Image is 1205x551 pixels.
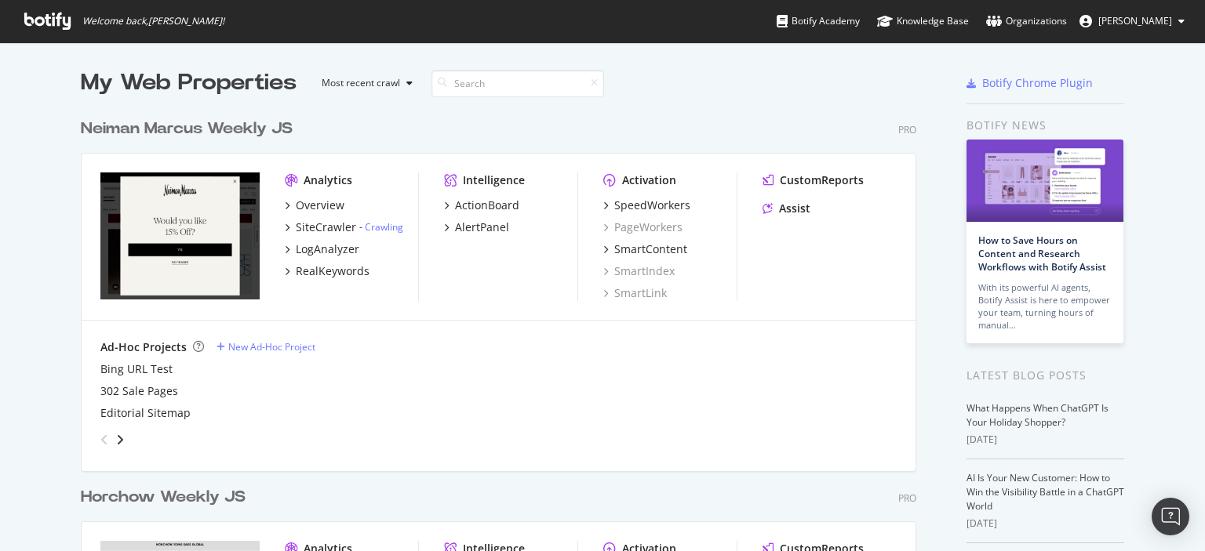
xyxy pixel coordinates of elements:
a: AlertPanel [444,219,509,235]
a: Bing URL Test [100,361,173,377]
div: Knowledge Base [877,13,969,29]
div: Botify news [967,117,1124,134]
div: Horchow Weekly JS [81,486,246,509]
span: Alane Cruz [1098,14,1172,27]
a: Overview [285,198,344,213]
a: Editorial Sitemap [100,405,191,421]
div: RealKeywords [296,263,370,279]
a: SmartContent [603,241,687,257]
img: How to Save Hours on Content and Research Workflows with Botify Assist [967,140,1123,222]
div: angle-right [115,432,126,448]
div: Most recent crawl [322,78,400,88]
div: - [359,220,403,234]
div: Neiman Marcus Weekly JS [81,118,293,140]
div: AlertPanel [455,219,509,235]
a: SmartLink [603,285,667,301]
a: Botify Chrome Plugin [967,75,1093,91]
a: Horchow Weekly JS [81,486,252,509]
a: PageWorkers [603,219,683,235]
img: neimanmarcus.com [100,172,260,299]
div: Assist [779,201,810,216]
div: Activation [622,172,676,188]
a: What Happens When ChatGPT Is Your Holiday Shopper? [967,401,1109,429]
div: Overview [296,198,344,213]
div: Analytics [304,172,352,188]
div: Organizations [986,13,1067,29]
a: LogAnalyzer [285,241,359,257]
span: Welcome back, [PERSON_NAME] ! [82,15,224,27]
div: CustomReports [780,172,864,188]
a: Crawling [365,220,403,234]
a: AI Is Your New Customer: How to Win the Visibility Battle in a ChatGPT World [967,471,1124,513]
div: Open Intercom Messenger [1152,498,1189,535]
button: Most recent crawl [309,71,419,96]
a: New Ad-Hoc Project [217,340,315,353]
div: SmartContent [614,241,687,257]
div: SiteCrawler [296,219,356,235]
a: RealKeywords [285,263,370,279]
a: SiteCrawler- Crawling [285,219,403,235]
div: [DATE] [967,433,1124,447]
div: Botify Chrome Plugin [982,75,1093,91]
div: With its powerful AI agents, Botify Assist is here to empower your team, turning hours of manual… [978,281,1112,332]
a: How to Save Hours on Content and Research Workflows with Botify Assist [978,234,1106,274]
div: ActionBoard [455,198,519,213]
a: SmartIndex [603,263,675,279]
input: Search [431,70,604,97]
div: Latest Blog Posts [967,367,1124,384]
div: Pro [898,491,916,505]
button: [PERSON_NAME] [1067,9,1197,34]
div: Ad-Hoc Projects [100,339,187,355]
a: Assist [763,201,810,216]
div: LogAnalyzer [296,241,359,257]
div: New Ad-Hoc Project [228,340,315,353]
a: CustomReports [763,172,864,188]
div: Intelligence [463,172,525,188]
a: SpeedWorkers [603,198,690,213]
div: [DATE] [967,517,1124,531]
div: SpeedWorkers [614,198,690,213]
div: Botify Academy [777,13,860,29]
div: angle-left [94,427,115,452]
div: My Web Properties [81,67,297,99]
a: Neiman Marcus Weekly JS [81,118,299,140]
a: 302 Sale Pages [100,383,178,399]
a: ActionBoard [444,198,519,213]
div: Pro [898,123,916,136]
